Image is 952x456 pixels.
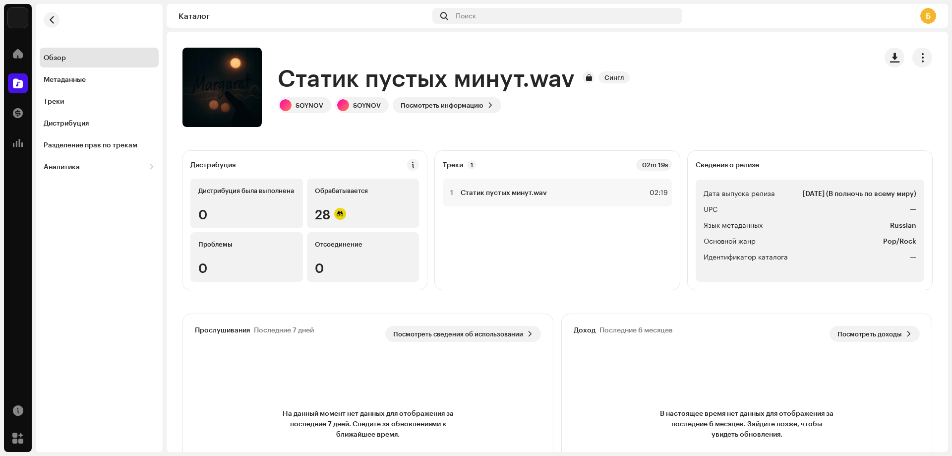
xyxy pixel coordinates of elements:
strong: Russian [890,219,916,231]
span: Основной жанр [704,235,756,247]
span: Идентификатор каталога [704,251,788,263]
div: Последние 6 месяцев [599,326,673,334]
div: Доход [574,326,595,334]
span: Посмотреть информацию [401,95,483,115]
span: Посмотреть доходы [837,324,902,344]
div: Прослушивания [195,326,250,334]
re-m-nav-item: Разделение прав по трекам [40,135,159,155]
strong: Сведения о релизе [696,161,759,169]
strong: — [910,251,916,263]
div: SOYNOV [296,101,323,109]
div: Проблемы [198,240,295,248]
div: Дистрибуция [44,119,89,127]
div: SOYNOV [353,101,381,109]
span: Посмотреть сведения об использовании [393,324,523,344]
span: Язык метаданных [704,219,763,231]
div: Метаданные [44,75,86,83]
div: Дистрибуция [190,161,236,169]
div: Каталог [178,12,428,20]
span: Дата выпуска релиза [704,188,775,199]
strong: Треки [443,161,463,169]
re-m-nav-item: Дистрибуция [40,113,159,133]
button: Посмотреть сведения об использовании [385,326,541,342]
button: Посмотреть информацию [393,97,501,113]
p-badge: 1 [467,160,476,169]
div: Обрабатывается [315,187,412,195]
re-m-nav-item: Метаданные [40,69,159,89]
img: 33004b37-325d-4a8b-b51f-c12e9b964943 [8,8,28,28]
div: Дистрибуция была выполнена [198,187,295,195]
div: Последние 7 дней [254,326,314,334]
div: Треки [44,97,64,105]
strong: Pop/Rock [883,235,916,247]
span: Сингл [598,71,630,83]
button: Посмотреть доходы [830,326,920,342]
div: Обзор [44,54,66,62]
strong: — [910,203,916,215]
div: 02m 19s [636,159,672,171]
span: В настоящее время нет данных для отображения за последние 6 месяцев. Зайдите позже, чтобы увидеть... [657,408,836,439]
re-m-nav-dropdown: Аналитика [40,157,159,177]
div: Отсоединение [315,240,412,248]
div: Аналитика [44,163,80,171]
span: Поиск [456,12,476,20]
div: Б [920,8,936,24]
strong: Статик пустых минут.wav [461,189,547,196]
div: Разделение прав по трекам [44,141,137,149]
div: 02:19 [646,187,668,198]
span: На данный момент нет данных для отображения за последние 7 дней. Следите за обновлениями в ближай... [279,408,457,439]
strong: [DATE] (В полночь по всему миру) [803,188,916,199]
span: UPC [704,203,717,215]
re-m-nav-item: Обзор [40,48,159,67]
h1: Статик пустых минут.wav [278,62,575,93]
re-m-nav-item: Треки [40,91,159,111]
